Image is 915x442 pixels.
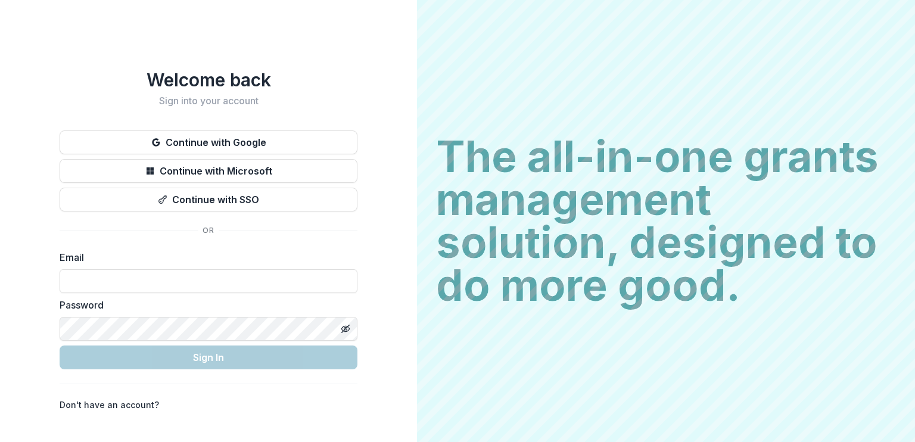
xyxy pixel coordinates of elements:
[60,399,159,411] p: Don't have an account?
[60,95,357,107] h2: Sign into your account
[60,159,357,183] button: Continue with Microsoft
[60,130,357,154] button: Continue with Google
[60,188,357,211] button: Continue with SSO
[60,298,350,312] label: Password
[60,345,357,369] button: Sign In
[60,69,357,91] h1: Welcome back
[336,319,355,338] button: Toggle password visibility
[60,250,350,264] label: Email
